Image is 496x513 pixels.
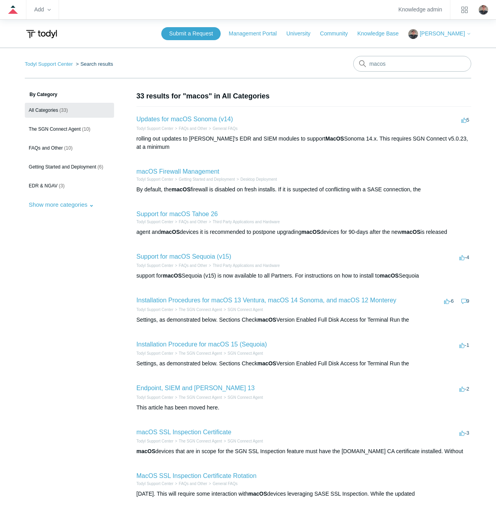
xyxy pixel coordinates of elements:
[136,126,173,131] a: Todyl Support Center
[222,394,263,400] li: SGN Connect Agent
[171,186,190,193] em: macOS
[25,61,73,67] a: Todyl Support Center
[136,307,173,312] a: Todyl Support Center
[136,482,173,486] a: Todyl Support Center
[173,394,222,400] li: The SGN Connect Agent
[325,135,344,142] em: MacOS
[136,395,173,400] a: Todyl Support Center
[179,395,222,400] a: The SGN Connect Agent
[136,429,231,435] a: macOS SSL Inspection Certificate
[136,116,233,122] a: Updates for macOS Sonoma (v14)
[136,91,471,102] h1: 33 results for "macos" in All Categories
[459,430,469,436] span: -3
[207,126,238,131] li: General FAQs
[222,307,263,313] li: SGN Connect Agent
[136,472,256,479] a: MacOS SSL Inspection Certificate Rotation
[25,91,114,98] h3: By Category
[25,103,114,118] a: All Categories (33)
[136,176,173,182] li: Todyl Support Center
[136,185,471,194] div: By default, the firewall is disabled on fresh installs. If it is suspected of conflicting with a ...
[380,272,398,279] em: macOS
[136,439,173,443] a: Todyl Support Center
[136,253,231,260] a: Support for macOS Sequoia (v15)
[136,211,218,217] a: Support for macOS Tahoe 26
[229,30,285,38] a: Management Portal
[173,481,207,487] li: FAQs and Other
[173,307,222,313] li: The SGN Connect Agent
[25,27,58,41] img: Todyl Support Center Help Center home page
[207,219,280,225] li: Third Party Applications and Hardware
[136,404,471,412] div: This article has been moved here.
[161,229,180,235] em: macOS
[402,229,420,235] em: macOS
[320,30,356,38] a: Community
[444,298,454,304] span: -6
[222,350,263,356] li: SGN Connect Agent
[82,126,90,132] span: (10)
[136,220,173,224] a: Todyl Support Center
[161,27,221,40] a: Submit a Request
[408,29,471,39] button: [PERSON_NAME]
[136,219,173,225] li: Todyl Support Center
[235,176,277,182] li: Desktop Deployment
[25,122,114,137] a: The SGN Connect Agent (10)
[136,385,255,391] a: Endpoint, SIEM and [PERSON_NAME] 13
[228,307,263,312] a: SGN Connect Agent
[136,481,173,487] li: Todyl Support Center
[398,7,442,12] a: Knowledge admin
[74,61,113,67] li: Search results
[136,316,471,324] div: Settings, as demonstrated below. Sections Check Version Enabled Full Disk Access for Terminal Run...
[459,254,469,260] span: -4
[173,263,207,269] li: FAQs and Other
[479,5,488,15] img: user avatar
[136,272,471,280] div: support for Sequoia (v15) is now available to all Partners. For instructions on how to install to...
[173,438,222,444] li: The SGN Connect Agent
[207,481,238,487] li: General FAQs
[248,491,267,497] em: macOS
[240,177,277,181] a: Desktop Deployment
[301,229,320,235] em: macOS
[163,272,182,279] em: macOS
[136,341,267,348] a: Installation Procedure for macOS 15 (Sequoia)
[64,145,72,151] span: (10)
[29,107,58,113] span: All Categories
[213,263,280,268] a: Third Party Applications and Hardware
[461,117,469,123] span: 5
[98,164,103,170] span: (6)
[257,317,276,323] em: macOS
[136,263,173,269] li: Todyl Support Center
[179,263,207,268] a: FAQs and Other
[479,5,488,15] zd-hc-trigger: Click your profile icon to open the profile menu
[179,126,207,131] a: FAQs and Other
[136,263,173,268] a: Todyl Support Center
[257,360,276,367] em: macOS
[353,56,471,72] input: Search
[357,30,406,38] a: Knowledge Base
[228,439,263,443] a: SGN Connect Agent
[136,350,173,356] li: Todyl Support Center
[213,482,238,486] a: General FAQs
[179,177,235,181] a: Getting Started and Deployment
[213,220,280,224] a: Third Party Applications and Hardware
[173,350,222,356] li: The SGN Connect Agent
[222,438,263,444] li: SGN Connect Agent
[136,490,471,498] div: [DATE]. This will require some interaction with devices leveraging SASE SSL Inspection. While the...
[173,219,207,225] li: FAQs and Other
[136,448,155,454] em: macOS
[179,307,222,312] a: The SGN Connect Agent
[136,228,471,236] div: agent and devices it is recommended to postpone upgrading devices for 90-days after the new is re...
[136,447,471,456] div: devices that are in scope for the SGN SSL Inspection feature must have the [DOMAIN_NAME] CA certi...
[29,145,63,151] span: FAQs and Other
[34,7,51,12] zd-hc-trigger: Add
[228,395,263,400] a: SGN Connect Agent
[59,183,65,189] span: (3)
[179,439,222,443] a: The SGN Connect Agent
[136,297,396,304] a: Installation Procedures for macOS 13 Ventura, macOS 14 Sonoma, and macOS 12 Monterey
[136,359,471,368] div: Settings, as demonstrated below. Sections Check Version Enabled Full Disk Access for Terminal Run...
[173,176,235,182] li: Getting Started and Deployment
[459,342,469,348] span: -1
[228,351,263,356] a: SGN Connect Agent
[29,164,96,170] span: Getting Started and Deployment
[29,126,81,132] span: The SGN Connect Agent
